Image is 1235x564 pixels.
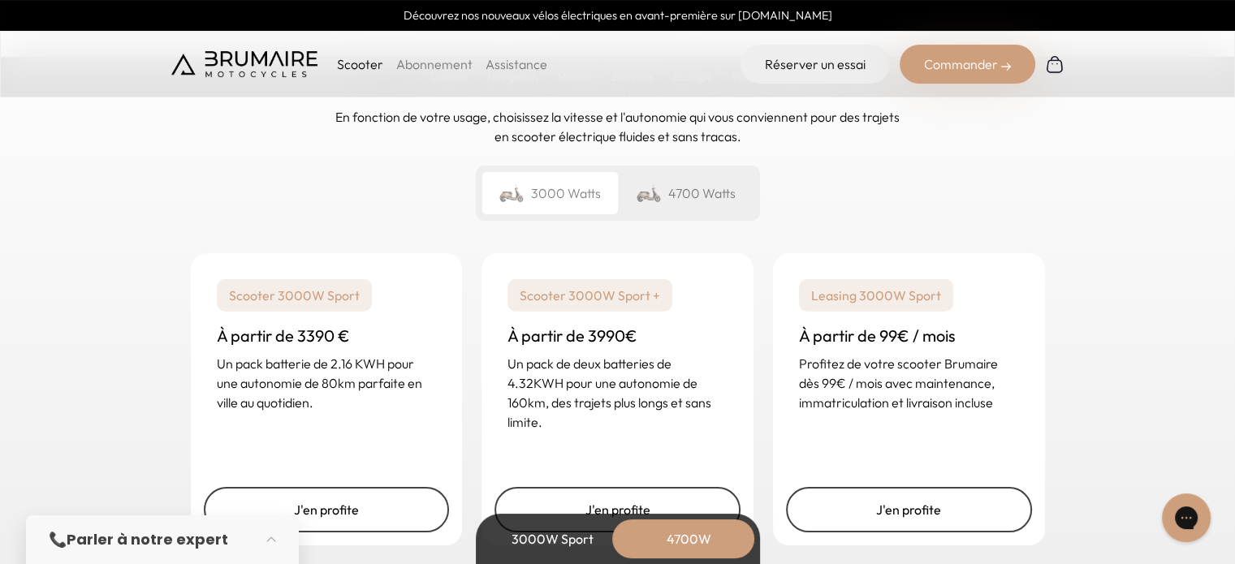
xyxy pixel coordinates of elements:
iframe: Gorgias live chat messenger [1154,488,1219,548]
img: right-arrow-2.png [1001,62,1011,71]
a: Abonnement [396,56,473,72]
div: 3000W Sport [488,519,618,558]
p: En fonction de votre usage, choisissez la vitesse et l'autonomie qui vous conviennent pour des tr... [334,107,902,146]
p: Profitez de votre scooter Brumaire dès 99€ / mois avec maintenance, immatriculation et livraison ... [799,354,1019,412]
a: J'en profite [204,487,450,532]
p: Un pack batterie de 2.16 KWH pour une autonomie de 80km parfaite en ville au quotidien. [217,354,437,412]
a: J'en profite [786,487,1032,532]
div: 4700W [624,519,754,558]
div: 4700 Watts [618,172,754,214]
img: Panier [1045,54,1064,74]
div: Commander [900,45,1035,84]
a: Réserver un essai [741,45,890,84]
p: Un pack de deux batteries de 4.32KWH pour une autonomie de 160km, des trajets plus longs et sans ... [507,354,728,432]
p: Scooter 3000W Sport [217,279,372,312]
h3: À partir de 99€ / mois [799,325,1019,347]
h3: À partir de 3990€ [507,325,728,347]
p: Scooter [337,54,383,74]
p: Leasing 3000W Sport [799,279,953,312]
p: Scooter 3000W Sport + [507,279,672,312]
img: Brumaire Motocycles [171,51,317,77]
a: J'en profite [494,487,741,532]
h3: À partir de 3390 € [217,325,437,347]
div: 3000 Watts [482,172,618,214]
a: Assistance [486,56,547,72]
